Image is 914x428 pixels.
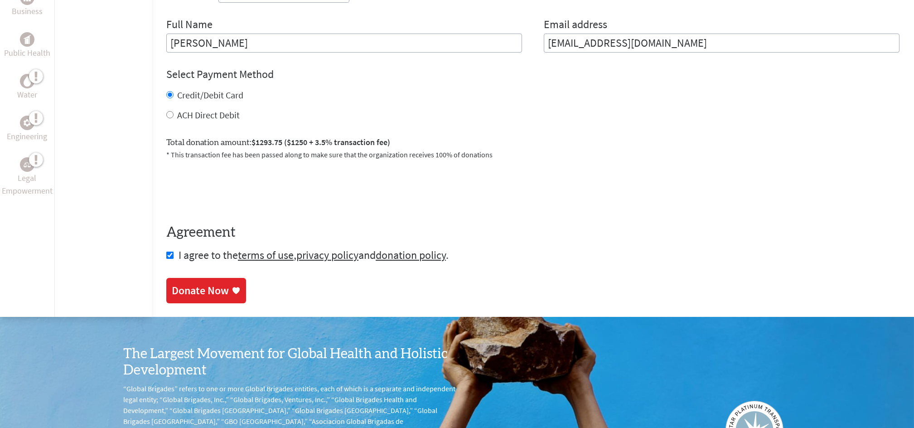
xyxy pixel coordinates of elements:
p: Public Health [4,47,50,59]
a: privacy policy [296,248,358,262]
a: Donate Now [166,278,246,303]
span: I agree to the , and . [179,248,449,262]
img: Water [24,76,31,87]
a: Legal EmpowermentLegal Empowerment [2,157,53,197]
label: Full Name [166,17,213,34]
img: Engineering [24,119,31,126]
a: EngineeringEngineering [7,116,48,143]
img: Public Health [24,35,31,44]
div: Donate Now [172,283,229,298]
p: Legal Empowerment [2,172,53,197]
iframe: reCAPTCHA [166,171,304,206]
p: Engineering [7,130,48,143]
input: Your Email [544,34,899,53]
p: Water [17,88,37,101]
a: Public HealthPublic Health [4,32,50,59]
p: Business [12,5,43,18]
input: Enter Full Name [166,34,522,53]
label: Email address [544,17,607,34]
img: Legal Empowerment [24,162,31,167]
div: Engineering [20,116,34,130]
a: WaterWater [17,74,37,101]
label: ACH Direct Debit [177,109,240,121]
a: donation policy [376,248,446,262]
div: Public Health [20,32,34,47]
div: Water [20,74,34,88]
div: Legal Empowerment [20,157,34,172]
span: $1293.75 ($1250 + 3.5% transaction fee) [251,137,390,147]
a: terms of use [238,248,294,262]
h3: The Largest Movement for Global Health and Holistic Development [124,346,457,379]
label: Total donation amount: [166,136,390,149]
h4: Select Payment Method [166,67,899,82]
h4: Agreement [166,224,899,241]
p: * This transaction fee has been passed along to make sure that the organization receives 100% of ... [166,149,899,160]
label: Credit/Debit Card [177,89,243,101]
